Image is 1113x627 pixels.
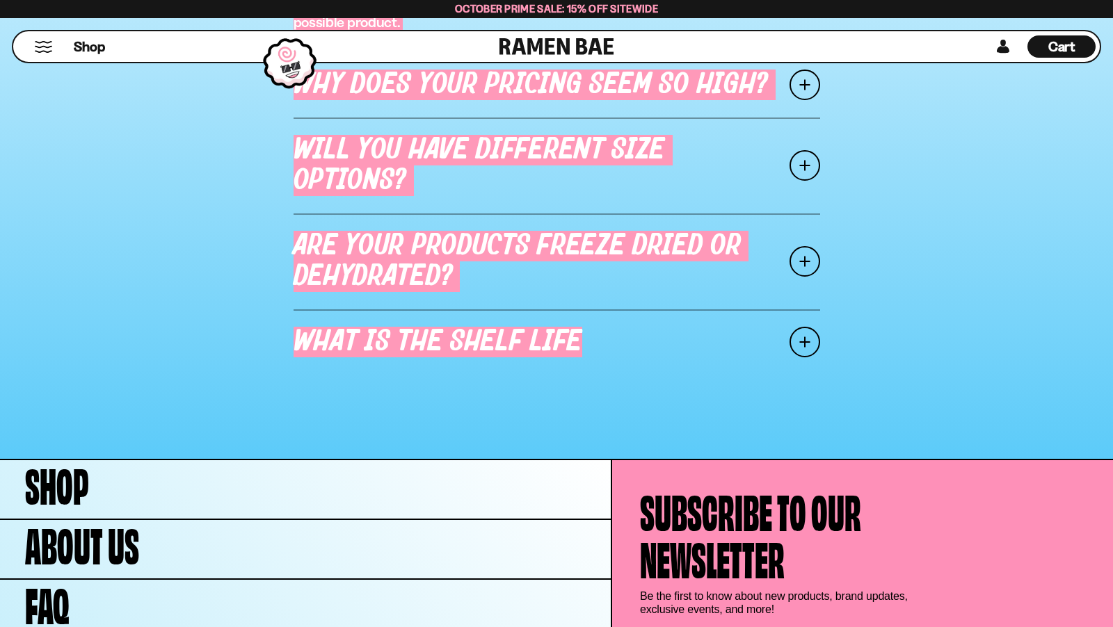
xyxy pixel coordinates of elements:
[74,35,105,58] a: Shop
[25,459,89,506] span: Shop
[25,519,139,566] span: About Us
[294,213,820,309] a: Are your products freeze dried or dehydrated?
[640,589,918,616] p: Be the first to know about new products, brand updates, exclusive events, and more!
[294,52,820,117] a: Why does your pricing seem so high?
[25,578,70,626] span: FAQ
[294,309,820,375] a: What is the shelf life
[74,38,105,56] span: Shop
[294,117,820,213] a: Will you have different size options?
[455,2,658,15] span: October Prime Sale: 15% off Sitewide
[1048,38,1075,55] span: Cart
[640,485,861,580] h4: Subscribe to our newsletter
[34,41,53,53] button: Mobile Menu Trigger
[1027,31,1096,62] div: Cart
